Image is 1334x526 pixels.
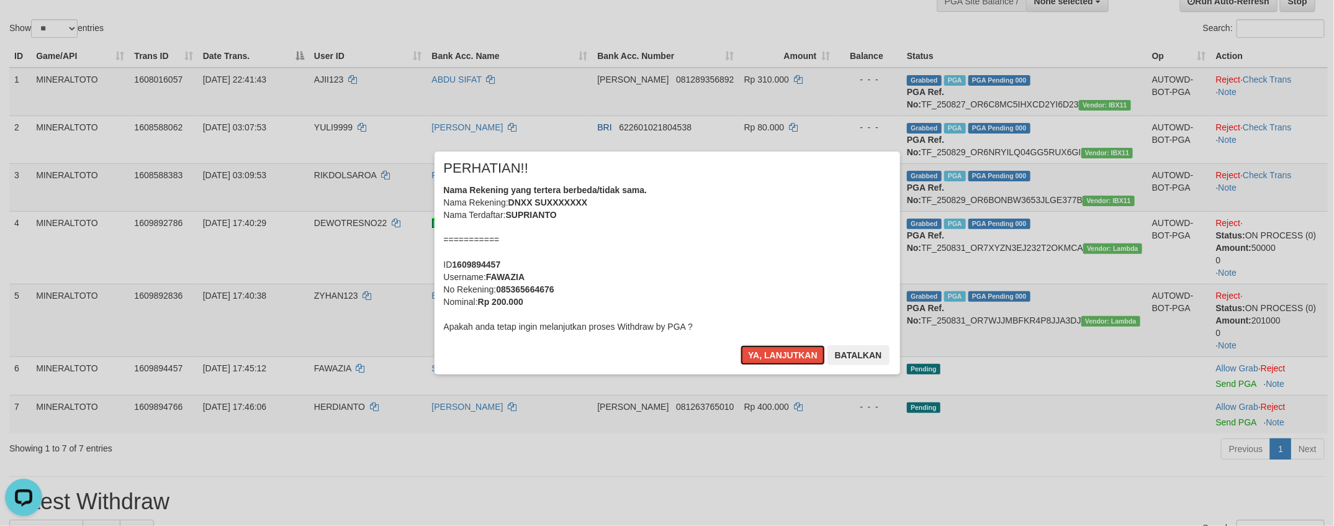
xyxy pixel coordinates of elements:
span: PERHATIAN!! [444,162,529,175]
b: Rp 200.000 [478,297,523,307]
b: Nama Rekening yang tertera berbeda/tidak sama. [444,185,647,195]
b: 1609894457 [453,260,501,270]
button: Ya, lanjutkan [741,345,825,365]
b: FAWAZIA [486,272,525,282]
b: SUPRIANTO [506,210,557,220]
div: Nama Rekening: Nama Terdaftar: =========== ID Username: No Rekening: Nominal: Apakah anda tetap i... [444,184,891,333]
b: 085365664676 [496,284,554,294]
button: Open LiveChat chat widget [5,5,42,42]
button: Batalkan [827,345,890,365]
b: DNXX SUXXXXXXX [508,197,588,207]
